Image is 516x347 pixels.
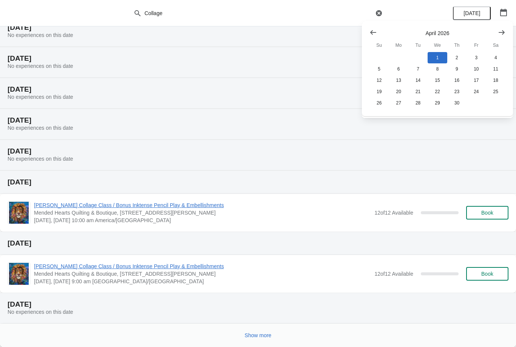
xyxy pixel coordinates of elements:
h2: [DATE] [8,147,508,155]
button: Show more [242,329,275,342]
img: Laura Heine Collage Class / Bonus Inktense Pencil Play & Embellishments | Mended Hearts Quilting ... [9,202,29,224]
th: Sunday [369,38,389,52]
button: Wednesday April 1 2026 [428,52,447,63]
button: Saturday April 25 2026 [486,86,505,97]
button: Saturday April 4 2026 [486,52,505,63]
button: Sunday April 12 2026 [369,75,389,86]
button: Friday April 10 2026 [467,63,486,75]
button: Friday April 3 2026 [467,52,486,63]
button: Book [466,267,508,281]
button: Wednesday April 8 2026 [428,63,447,75]
button: Friday April 17 2026 [467,75,486,86]
button: Friday April 24 2026 [467,86,486,97]
span: No experiences on this date [8,32,73,38]
button: Wednesday April 29 2026 [428,97,447,109]
button: Book [466,206,508,220]
button: Saturday April 11 2026 [486,63,505,75]
h2: [DATE] [8,55,508,62]
span: No experiences on this date [8,156,73,162]
th: Friday [467,38,486,52]
button: [DATE] [453,6,491,20]
span: [PERSON_NAME] Collage Class / Bonus Inktense Pencil Play & Embellishments [34,263,371,270]
span: [DATE], [DATE] 9:00 am [GEOGRAPHIC_DATA]/[GEOGRAPHIC_DATA] [34,278,371,285]
button: Monday April 27 2026 [389,97,408,109]
span: [DATE], [DATE] 10:00 am America/[GEOGRAPHIC_DATA] [34,216,371,224]
h2: [DATE] [8,24,508,31]
button: Thursday April 2 2026 [447,52,467,63]
span: No experiences on this date [8,63,73,69]
button: Thursday April 16 2026 [447,75,467,86]
span: 12 of 12 Available [374,271,413,277]
span: No experiences on this date [8,94,73,100]
span: 12 of 12 Available [374,210,413,216]
button: Thursday April 9 2026 [447,63,467,75]
button: Wednesday April 15 2026 [428,75,447,86]
button: Tuesday April 28 2026 [408,97,428,109]
img: Laura Heine Collage Class / Bonus Inktense Pencil Play & Embellishments | Mended Hearts Quilting ... [9,263,29,285]
span: [PERSON_NAME] Collage Class / Bonus Inktense Pencil Play & Embellishments [34,201,371,209]
button: Sunday April 26 2026 [369,97,389,109]
span: Book [481,271,493,277]
th: Thursday [447,38,467,52]
span: [DATE] [463,10,480,16]
span: Mended Hearts Quilting & Boutique, [STREET_ADDRESS][PERSON_NAME] [34,270,371,278]
button: Sunday April 19 2026 [369,86,389,97]
span: No experiences on this date [8,125,73,131]
th: Wednesday [428,38,447,52]
button: Clear [375,9,383,17]
span: No experiences on this date [8,309,73,315]
button: Sunday April 5 2026 [369,63,389,75]
button: Thursday April 30 2026 [447,97,467,109]
h2: [DATE] [8,240,508,247]
th: Monday [389,38,408,52]
button: Saturday April 18 2026 [486,75,505,86]
button: Wednesday April 22 2026 [428,86,447,97]
button: Show next month, May 2026 [495,26,508,39]
th: Tuesday [408,38,428,52]
button: Tuesday April 14 2026 [408,75,428,86]
h2: [DATE] [8,86,508,93]
button: Tuesday April 7 2026 [408,63,428,75]
th: Saturday [486,38,505,52]
h2: [DATE] [8,178,508,186]
button: Show previous month, March 2026 [366,26,380,39]
input: Search [144,6,374,20]
button: Monday April 6 2026 [389,63,408,75]
h2: [DATE] [8,117,508,124]
button: Thursday April 23 2026 [447,86,467,97]
button: Monday April 13 2026 [389,75,408,86]
button: Monday April 20 2026 [389,86,408,97]
span: Mended Hearts Quilting & Boutique, [STREET_ADDRESS][PERSON_NAME] [34,209,371,216]
span: Book [481,210,493,216]
span: Show more [245,332,272,338]
h2: [DATE] [8,301,508,308]
button: Tuesday April 21 2026 [408,86,428,97]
